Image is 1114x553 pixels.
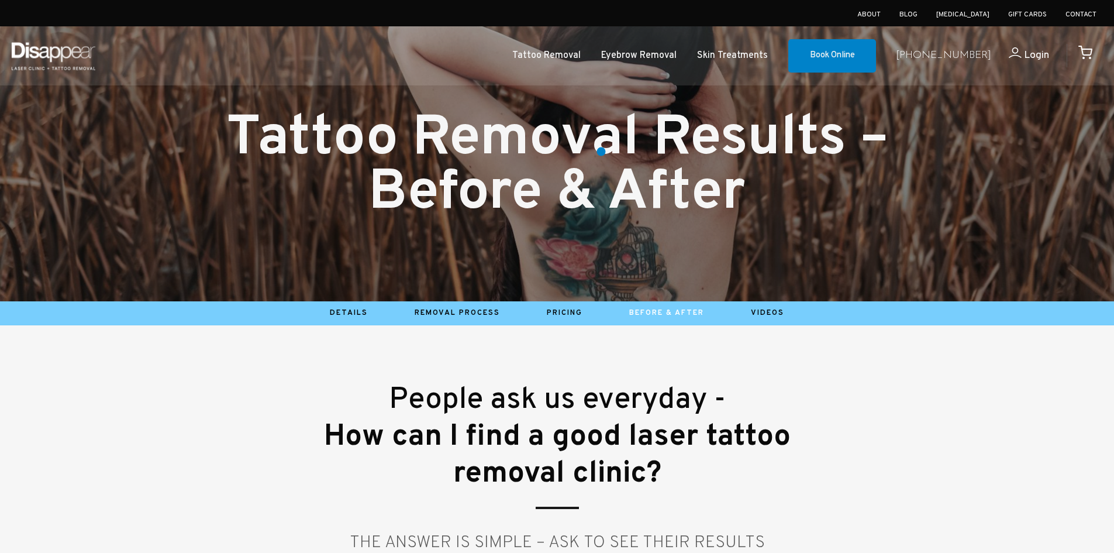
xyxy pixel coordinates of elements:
[601,47,677,64] a: Eyebrow Removal
[896,47,991,64] a: [PHONE_NUMBER]
[1024,49,1049,62] span: Login
[389,382,726,419] small: People ask us everyday -
[788,39,876,73] a: Book Online
[1065,10,1096,19] a: Contact
[857,10,881,19] a: About
[324,418,791,493] span: How can I find a good laser tattoo removal clinic?
[157,112,957,221] h1: Tattoo Removal Results – Before & After
[9,35,98,77] img: Disappear - Laser Clinic and Tattoo Removal Services in Sydney, Australia
[330,308,368,318] a: Details
[936,10,989,19] a: [MEDICAL_DATA]
[415,308,500,318] a: Removal Process
[751,308,784,318] a: Videos
[899,10,918,19] a: Blog
[547,308,582,318] a: Pricing
[1008,10,1047,19] a: Gift Cards
[697,47,768,64] a: Skin Treatments
[512,47,581,64] a: Tattoo Removal
[629,308,704,318] a: Before & After
[991,47,1049,64] a: Login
